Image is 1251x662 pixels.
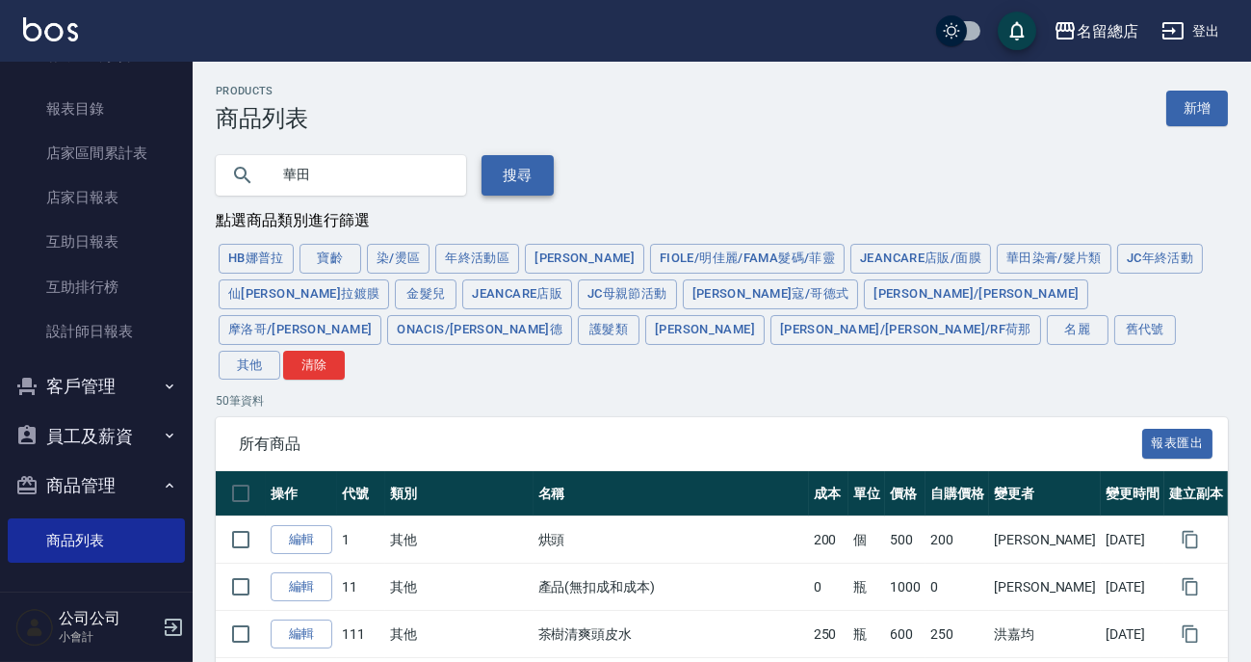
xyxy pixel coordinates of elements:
[683,279,859,309] button: [PERSON_NAME]寇/哥德式
[1101,471,1164,516] th: 變更時間
[925,471,989,516] th: 自購價格
[989,516,1101,564] td: [PERSON_NAME]
[534,471,809,516] th: 名稱
[8,361,185,411] button: 客戶管理
[8,309,185,354] a: 設計師日報表
[645,315,765,345] button: [PERSON_NAME]
[23,17,78,41] img: Logo
[367,244,430,274] button: 染/燙區
[8,87,185,131] a: 報表目錄
[266,471,337,516] th: 操作
[219,315,381,345] button: 摩洛哥/[PERSON_NAME]
[925,516,989,564] td: 200
[809,471,849,516] th: 成本
[8,175,185,220] a: 店家日報表
[989,564,1101,611] td: [PERSON_NAME]
[534,611,809,658] td: 茶樹清爽頭皮水
[885,516,925,564] td: 500
[482,155,554,196] button: 搜尋
[270,149,451,201] input: 搜尋關鍵字
[1101,516,1164,564] td: [DATE]
[809,611,849,658] td: 250
[1142,429,1213,459] button: 報表匯出
[8,131,185,175] a: 店家區間累計表
[534,564,809,611] td: 產品(無扣成和成本)
[337,516,385,564] td: 1
[1117,244,1203,274] button: JC年終活動
[385,611,534,658] td: 其他
[1142,434,1213,452] a: 報表匯出
[8,461,185,511] button: 商品管理
[216,85,308,97] h2: Products
[770,315,1041,345] button: [PERSON_NAME]/[PERSON_NAME]/RF荷那
[809,564,849,611] td: 0
[219,351,280,381] button: 其他
[1166,91,1228,126] a: 新增
[216,105,308,132] h3: 商品列表
[1046,12,1146,51] button: 名留總店
[997,244,1111,274] button: 華田染膏/髮片類
[1047,315,1108,345] button: 名麗
[809,516,849,564] td: 200
[848,471,885,516] th: 單位
[989,611,1101,658] td: 洪嘉均
[219,279,389,309] button: 仙[PERSON_NAME]拉鍍膜
[578,315,639,345] button: 護髮類
[989,471,1101,516] th: 變更者
[8,265,185,309] a: 互助排行榜
[925,564,989,611] td: 0
[848,516,885,564] td: 個
[1164,471,1228,516] th: 建立副本
[283,351,345,381] button: 清除
[8,518,185,563] a: 商品列表
[650,244,845,274] button: FIOLE/明佳麗/Fama髮碼/菲靈
[337,471,385,516] th: 代號
[395,279,456,309] button: 金髮兒
[1114,315,1176,345] button: 舊代號
[1101,611,1164,658] td: [DATE]
[850,244,991,274] button: JeanCare店販/面膜
[1154,13,1228,49] button: 登出
[15,608,54,647] img: Person
[885,471,925,516] th: 價格
[271,572,332,602] a: 編輯
[578,279,677,309] button: JC母親節活動
[525,244,644,274] button: [PERSON_NAME]
[8,411,185,462] button: 員工及薪資
[885,611,925,658] td: 600
[59,609,157,628] h5: 公司公司
[534,516,809,564] td: 烘頭
[59,628,157,646] p: 小會計
[337,611,385,658] td: 111
[216,392,1228,410] p: 50 筆資料
[387,315,572,345] button: ONACIS/[PERSON_NAME]德
[925,611,989,658] td: 250
[385,516,534,564] td: 其他
[385,564,534,611] td: 其他
[864,279,1088,309] button: [PERSON_NAME]/[PERSON_NAME]
[435,244,519,274] button: 年終活動區
[271,620,332,649] a: 編輯
[848,564,885,611] td: 瓶
[216,211,1228,231] div: 點選商品類別進行篩選
[885,564,925,611] td: 1000
[239,435,1142,454] span: 所有商品
[998,12,1036,50] button: save
[1077,19,1138,43] div: 名留總店
[1101,564,1164,611] td: [DATE]
[462,279,572,309] button: JeanCare店販
[219,244,294,274] button: HB娜普拉
[848,611,885,658] td: 瓶
[8,220,185,264] a: 互助日報表
[271,525,332,555] a: 編輯
[337,564,385,611] td: 11
[300,244,361,274] button: 寶齡
[385,471,534,516] th: 類別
